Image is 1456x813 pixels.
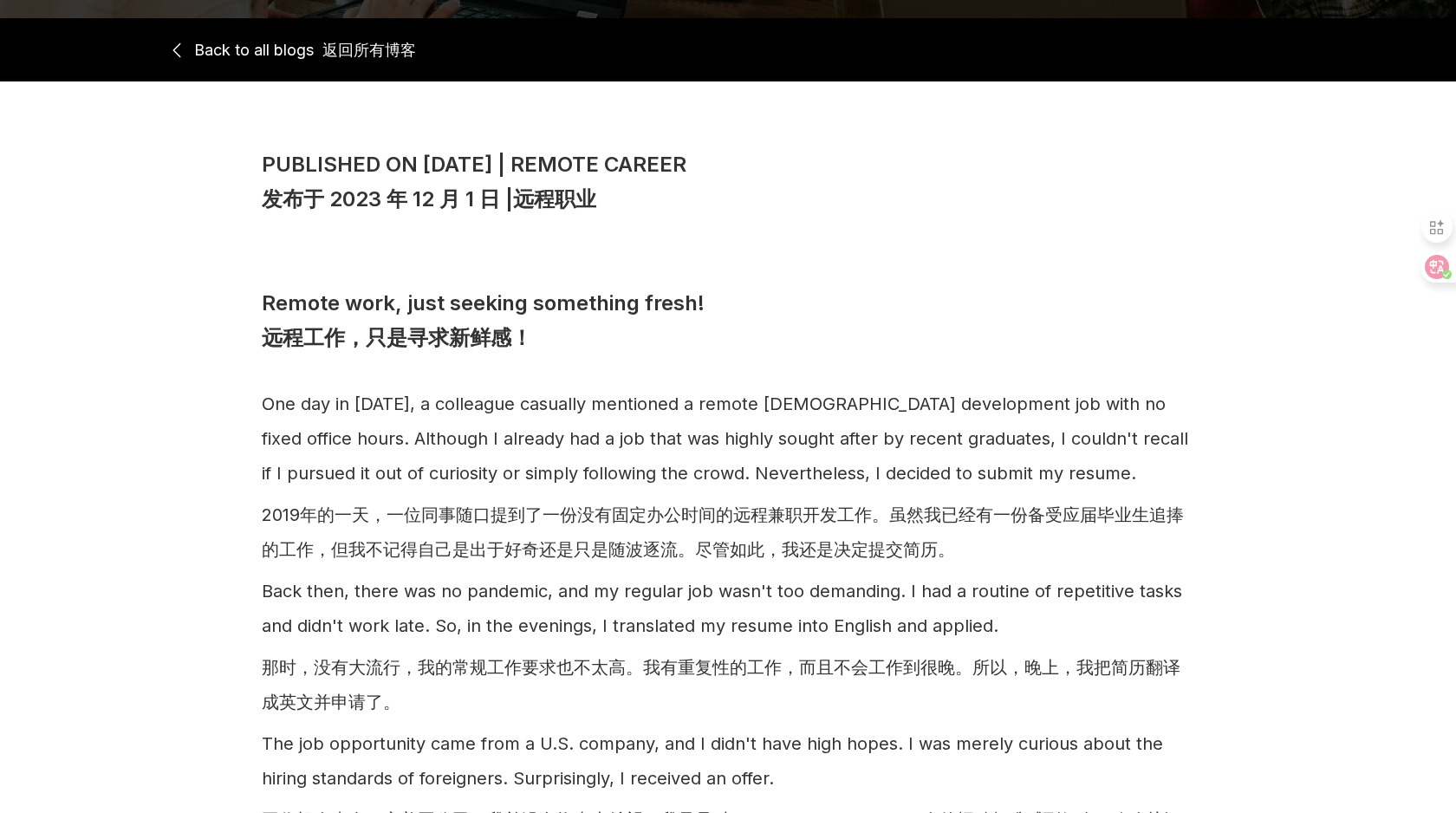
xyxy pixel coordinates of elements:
[322,41,416,59] font: 返回所有博客
[262,325,532,350] font: 远程工作，只是寻求新鲜感！
[262,186,596,211] font: 发布于 2023 年 12 月 1 日 |远程职业
[262,657,1180,712] font: 那时，没有大流行，我的常规工作要求也不太高。我有重复性的工作，而且不会工作到很晚。所以，晚上，我把简历翻译成英文并申请了。
[166,18,416,81] a: Back to all blogs 返回所有博客
[262,289,1194,359] p: Remote work, just seeking something fresh!
[262,151,1194,220] p: PUBLISHED ON [DATE] | REMOTE CAREER
[262,504,1184,560] font: 2019年的一天，一位同事随口提到了一份没有固定办公时间的远程兼职开发工作。虽然我已经有一份备受应届毕业生追捧的工作，但我不记得自己是出于好奇还是只是随波逐流。尽管如此，我还是决定提交简历。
